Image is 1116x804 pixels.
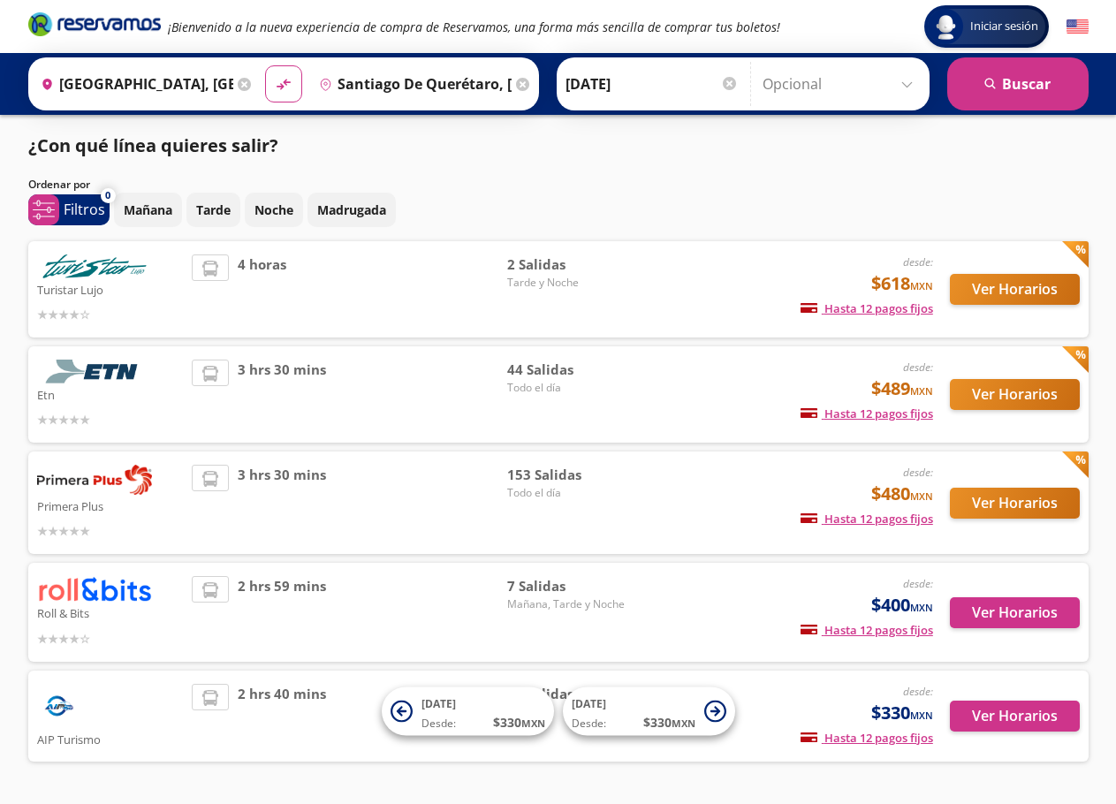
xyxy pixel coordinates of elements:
button: Buscar [947,57,1089,110]
em: desde: [903,465,933,480]
p: Roll & Bits [37,602,184,623]
span: Hasta 12 pagos fijos [801,511,933,527]
span: $480 [871,481,933,507]
span: $330 [871,700,933,726]
small: MXN [672,717,695,730]
span: 2 Salidas [507,254,631,275]
button: Tarde [186,193,240,227]
button: Ver Horarios [950,597,1080,628]
p: ¿Con qué línea quieres salir? [28,133,278,159]
span: $ 330 [493,713,545,732]
img: Turistar Lujo [37,254,152,278]
p: Noche [254,201,293,219]
em: desde: [903,254,933,269]
span: $489 [871,375,933,402]
span: 3 hrs 30 mins [238,465,326,541]
button: Mañana [114,193,182,227]
p: Madrugada [317,201,386,219]
span: 153 Salidas [507,465,631,485]
button: [DATE]Desde:$330MXN [563,687,735,736]
span: Tarde y Noche [507,275,631,291]
span: 45 Salidas [507,684,631,704]
p: AIP Turismo [37,728,184,749]
p: Turistar Lujo [37,278,184,300]
em: desde: [903,576,933,591]
img: Primera Plus [37,465,152,495]
button: Ver Horarios [950,701,1080,732]
em: desde: [903,360,933,375]
p: Mañana [124,201,172,219]
img: Etn [37,360,152,383]
span: 7 Salidas [507,576,631,596]
span: 44 Salidas [507,360,631,380]
span: 2 hrs 40 mins [238,684,326,749]
span: [DATE] [572,696,606,711]
span: Mañana, Tarde y Noche [507,596,631,612]
span: Iniciar sesión [963,18,1045,35]
button: Noche [245,193,303,227]
a: Brand Logo [28,11,161,42]
input: Buscar Destino [312,62,512,106]
small: MXN [910,489,933,503]
span: $618 [871,270,933,297]
span: Hasta 12 pagos fijos [801,300,933,316]
p: Primera Plus [37,495,184,516]
p: Tarde [196,201,231,219]
button: Ver Horarios [950,274,1080,305]
img: AIP Turismo [37,684,81,728]
small: MXN [910,384,933,398]
span: 2 hrs 59 mins [238,576,326,648]
span: Hasta 12 pagos fijos [801,622,933,638]
input: Opcional [763,62,921,106]
button: Ver Horarios [950,379,1080,410]
span: 0 [105,188,110,203]
span: $ 330 [643,713,695,732]
em: desde: [903,684,933,699]
span: Desde: [572,716,606,732]
em: ¡Bienvenido a la nueva experiencia de compra de Reservamos, una forma más sencilla de comprar tus... [168,19,780,35]
p: Filtros [64,199,105,220]
img: Roll & Bits [37,576,152,602]
i: Brand Logo [28,11,161,37]
small: MXN [910,601,933,614]
span: Hasta 12 pagos fijos [801,406,933,421]
small: MXN [910,709,933,722]
p: Ordenar por [28,177,90,193]
span: Desde: [421,716,456,732]
small: MXN [910,279,933,292]
span: $400 [871,592,933,618]
button: [DATE]Desde:$330MXN [382,687,554,736]
input: Buscar Origen [34,62,233,106]
button: 0Filtros [28,194,110,225]
button: Ver Horarios [950,488,1080,519]
button: English [1067,16,1089,38]
input: Elegir Fecha [566,62,739,106]
button: Madrugada [307,193,396,227]
span: Todo el día [507,380,631,396]
span: [DATE] [421,696,456,711]
p: Etn [37,383,184,405]
span: Hasta 12 pagos fijos [801,730,933,746]
small: MXN [521,717,545,730]
span: Todo el día [507,485,631,501]
span: 4 horas [238,254,286,324]
span: 3 hrs 30 mins [238,360,326,429]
